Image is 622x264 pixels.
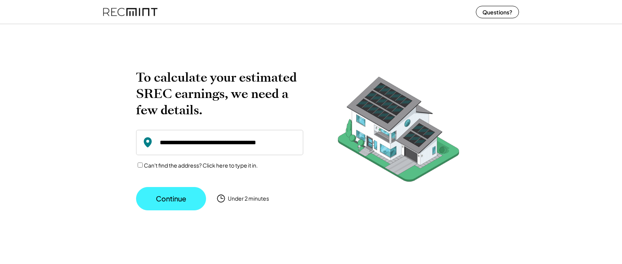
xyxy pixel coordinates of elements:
[136,187,206,210] button: Continue
[323,69,474,194] img: RecMintArtboard%207.png
[103,2,157,22] img: recmint-logotype%403x%20%281%29.jpeg
[228,195,269,203] div: Under 2 minutes
[476,6,519,18] button: Questions?
[136,69,303,118] h2: To calculate your estimated SREC earnings, we need a few details.
[144,162,258,169] label: Can't find the address? Click here to type it in.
